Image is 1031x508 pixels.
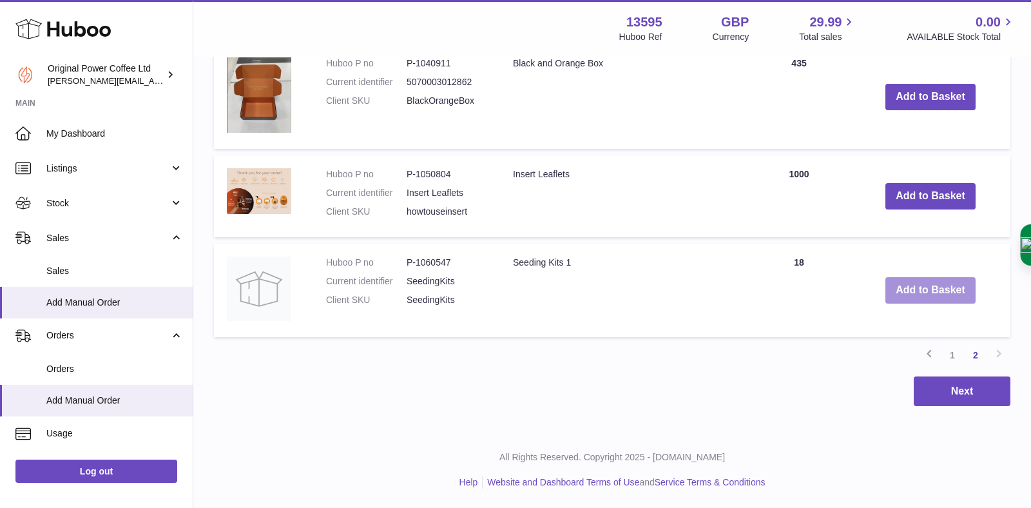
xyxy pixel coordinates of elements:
[46,427,183,440] span: Usage
[15,460,177,483] a: Log out
[799,14,856,43] a: 29.99 Total sales
[941,344,964,367] a: 1
[326,275,407,288] dt: Current identifier
[46,265,183,277] span: Sales
[907,14,1016,43] a: 0.00 AVAILABLE Stock Total
[326,294,407,306] dt: Client SKU
[326,57,407,70] dt: Huboo P no
[747,44,851,149] td: 435
[326,76,407,88] dt: Current identifier
[48,63,164,87] div: Original Power Coffee Ltd
[500,44,747,149] td: Black and Orange Box
[885,84,976,110] button: Add to Basket
[459,477,478,487] a: Help
[976,14,1001,31] span: 0.00
[227,257,291,321] img: Seeding Kits 1
[747,244,851,337] td: 18
[227,168,291,214] img: Insert Leaflets
[907,31,1016,43] span: AVAILABLE Stock Total
[713,31,749,43] div: Currency
[500,155,747,237] td: Insert Leaflets
[809,14,842,31] span: 29.99
[483,476,765,489] li: and
[227,57,291,133] img: Black and Orange Box
[46,395,183,407] span: Add Manual Order
[326,206,407,218] dt: Client SKU
[626,14,662,31] strong: 13595
[407,168,487,181] dd: P-1050804
[655,477,766,487] a: Service Terms & Conditions
[407,294,487,306] dd: SeedingKits
[500,244,747,337] td: Seeding Kits 1
[721,14,749,31] strong: GBP
[326,187,407,199] dt: Current identifier
[48,75,258,86] span: [PERSON_NAME][EMAIL_ADDRESS][DOMAIN_NAME]
[407,257,487,269] dd: P-1060547
[964,344,987,367] a: 2
[46,363,183,375] span: Orders
[204,451,1021,464] p: All Rights Reserved. Copyright 2025 - [DOMAIN_NAME]
[407,95,487,107] dd: BlackOrangeBox
[46,232,169,244] span: Sales
[46,197,169,210] span: Stock
[407,206,487,218] dd: howtouseinsert
[885,277,976,304] button: Add to Basket
[914,376,1010,407] button: Next
[15,65,35,84] img: aline@drinkpowercoffee.com
[46,297,183,309] span: Add Manual Order
[407,275,487,288] dd: SeedingKits
[46,329,169,342] span: Orders
[407,57,487,70] dd: P-1040911
[799,31,856,43] span: Total sales
[619,31,662,43] div: Huboo Ref
[46,162,169,175] span: Listings
[407,76,487,88] dd: 5070003012862
[46,128,183,140] span: My Dashboard
[885,183,976,210] button: Add to Basket
[326,257,407,269] dt: Huboo P no
[747,155,851,237] td: 1000
[487,477,639,487] a: Website and Dashboard Terms of Use
[326,168,407,181] dt: Huboo P no
[326,95,407,107] dt: Client SKU
[407,187,487,199] dd: Insert Leaflets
